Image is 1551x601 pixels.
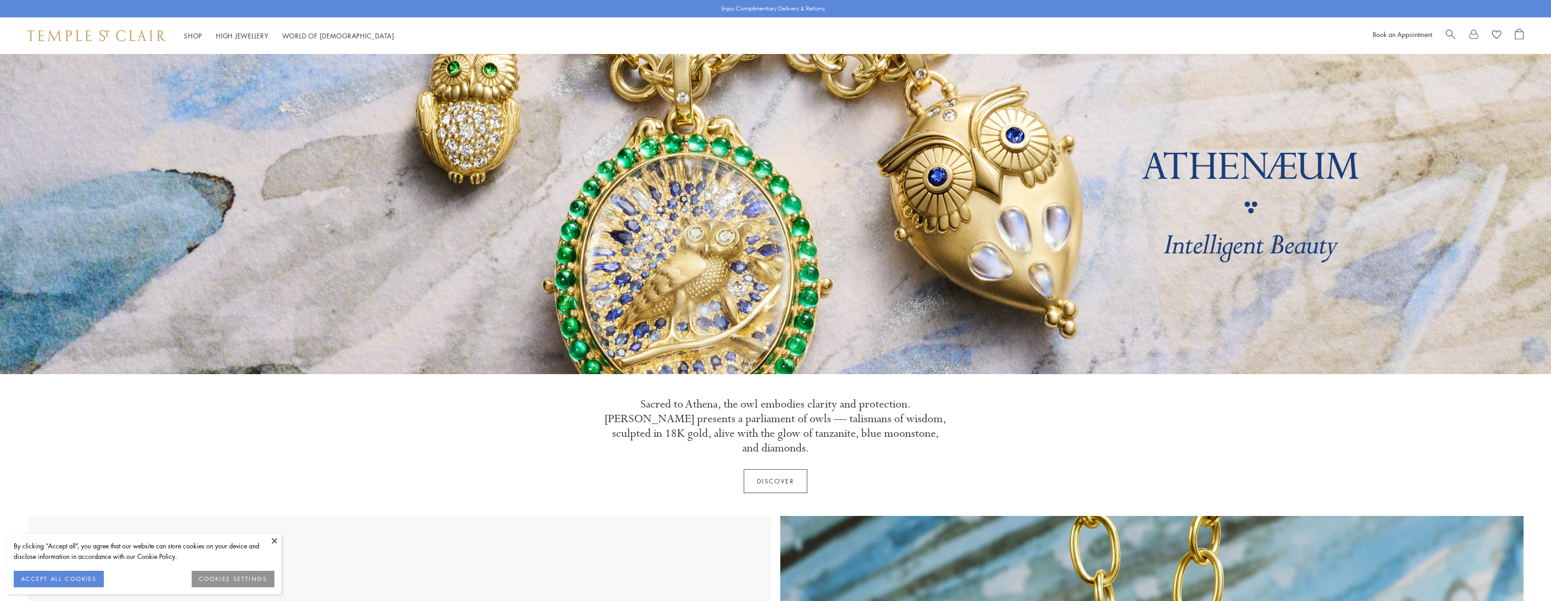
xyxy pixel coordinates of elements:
p: Enjoy Complimentary Delivery & Returns [721,4,825,13]
a: Search [1446,29,1455,43]
a: Book an Appointment [1373,30,1432,39]
nav: Main navigation [184,30,394,42]
p: Sacred to Athena, the owl embodies clarity and protection. [PERSON_NAME] presents a parliament of... [604,397,947,456]
a: High JewelleryHigh Jewellery [216,31,268,40]
button: ACCEPT ALL COOKIES [14,571,104,587]
img: Temple St. Clair [27,30,166,41]
a: World of [DEMOGRAPHIC_DATA]World of [DEMOGRAPHIC_DATA] [282,31,394,40]
a: ShopShop [184,31,202,40]
a: Discover [744,469,808,493]
a: View Wishlist [1492,29,1501,43]
button: COOKIES SETTINGS [192,571,274,587]
a: Open Shopping Bag [1515,29,1524,43]
div: By clicking “Accept all”, you agree that our website can store cookies on your device and disclos... [14,541,274,562]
